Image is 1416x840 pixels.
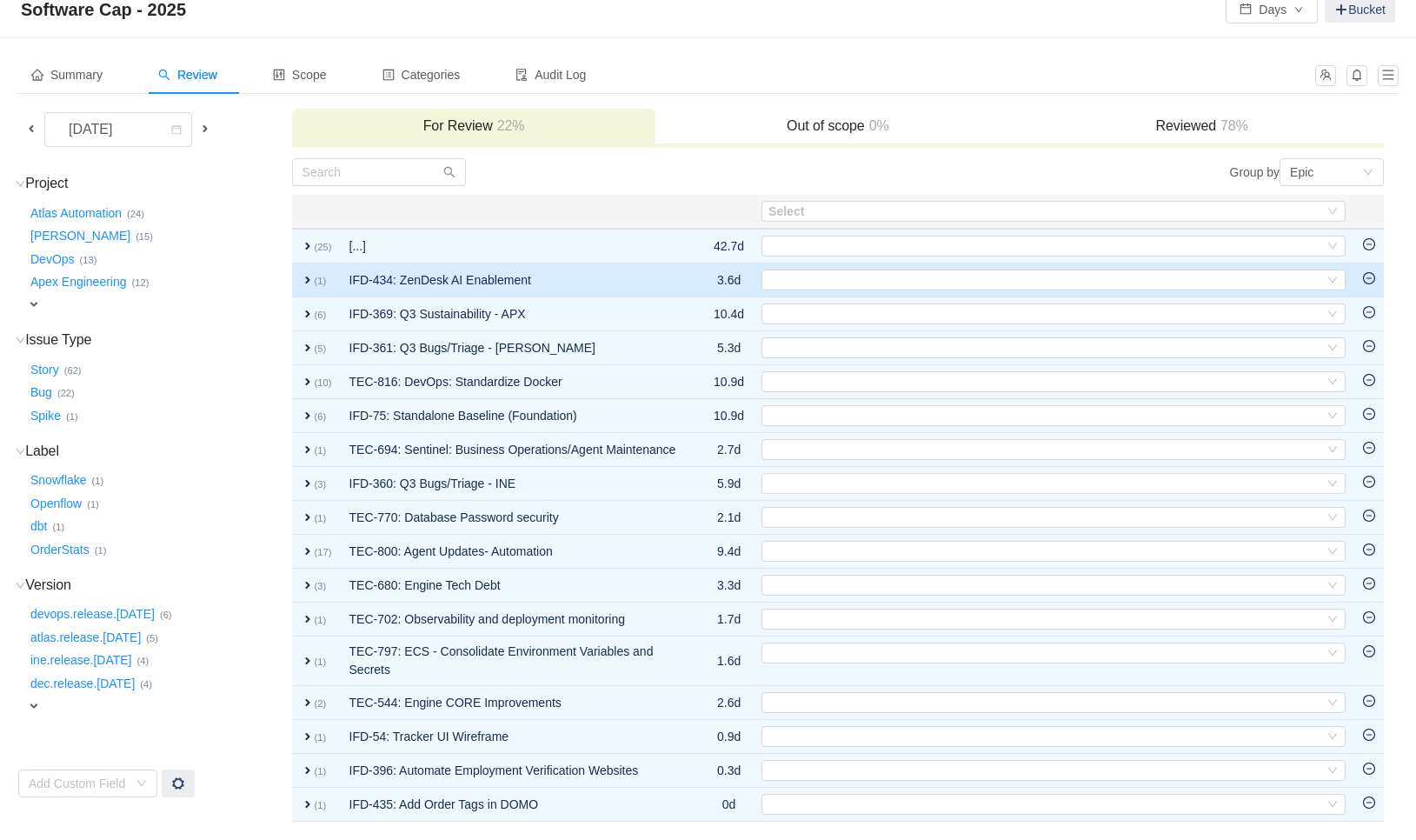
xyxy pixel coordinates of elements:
[341,569,688,603] td: TEC-680: Engine Tech Debt
[705,686,753,720] td: 2.6d
[301,654,315,668] span: expand
[705,365,753,399] td: 10.9d
[1327,343,1338,355] i: icon: down
[80,255,97,265] small: (13)
[301,239,315,253] span: expand
[1327,275,1338,287] i: icon: down
[1327,309,1338,321] i: icon: down
[705,535,753,569] td: 9.4d
[341,365,688,399] td: TEC-816: DevOps: Standardize Docker
[705,297,753,331] td: 10.4d
[341,686,688,720] td: TEC-544: Engine CORE Improvements
[301,797,315,811] span: expand
[158,69,170,81] i: icon: search
[315,513,327,523] small: (1)
[160,610,172,620] small: (6)
[1327,478,1338,490] i: icon: down
[1216,118,1248,133] span: 78%
[27,513,52,541] button: dbt
[301,730,315,743] span: expand
[315,479,327,490] small: (3)
[27,245,80,273] button: DevOps
[1363,272,1375,284] i: icon: minus-circle
[27,297,41,311] span: expand
[27,490,87,517] button: Openflow
[136,231,153,242] small: (15)
[1327,614,1338,626] i: icon: down
[27,199,127,227] button: Atlas Automation
[1327,410,1338,423] i: icon: down
[705,603,753,637] td: 1.7d
[315,800,327,810] small: (1)
[1363,577,1375,590] i: icon: minus-circle
[341,720,688,754] td: IFD-54: Tracker UI Wireframe
[315,343,327,354] small: (5)
[27,647,136,675] button: ine.release.[DATE]
[27,699,41,713] span: expand
[140,679,152,690] small: (4)
[1363,306,1375,318] i: icon: minus-circle
[16,179,25,189] i: icon: down
[1327,765,1338,777] i: icon: down
[31,68,103,82] span: Summary
[341,229,688,263] td: [...]
[136,656,149,666] small: (4)
[1363,167,1373,179] i: icon: down
[1363,408,1375,420] i: icon: minus-circle
[1378,65,1399,86] button: icon: menu
[315,657,327,667] small: (1)
[1327,206,1338,218] i: icon: down
[1363,797,1375,809] i: icon: minus-circle
[66,411,78,422] small: (1)
[705,569,753,603] td: 3.3d
[315,377,332,388] small: (10)
[27,356,64,383] button: Story
[341,501,688,535] td: TEC-770: Database Password security
[705,467,753,501] td: 5.9d
[146,633,158,643] small: (5)
[341,297,688,331] td: IFD-369: Q3 Sustainability - APX
[705,229,753,263] td: 42.7d
[27,601,160,629] button: devops.release.[DATE]
[1327,580,1338,592] i: icon: down
[1363,374,1375,386] i: icon: minus-circle
[1363,543,1375,556] i: icon: minus-circle
[315,581,327,591] small: (3)
[301,443,315,457] span: expand
[27,623,146,651] button: atlas.release.[DATE]
[1363,645,1375,657] i: icon: minus-circle
[27,223,136,250] button: [PERSON_NAME]
[27,670,140,697] button: dec.release.[DATE]
[27,379,57,407] button: Bug
[341,637,688,686] td: TEC-797: ECS - Consolidate Environment Variables and Secrets
[136,778,147,790] i: icon: down
[16,581,25,590] i: icon: down
[341,399,688,433] td: IFD-75: Standalone Baseline (Foundation)
[158,68,217,82] span: Review
[127,209,144,219] small: (24)
[273,68,327,82] span: Scope
[27,331,290,349] h3: Issue Type
[341,535,688,569] td: TEC-800: Agent Updates- Automation
[55,113,130,146] div: [DATE]
[382,69,395,81] i: icon: profile
[315,445,327,456] small: (1)
[301,409,315,423] span: expand
[301,578,315,592] span: expand
[1327,697,1338,710] i: icon: down
[64,365,82,376] small: (62)
[705,720,753,754] td: 0.9d
[1363,695,1375,707] i: icon: minus-circle
[31,69,43,81] i: icon: home
[493,118,525,133] span: 22%
[29,775,128,792] div: Add Custom Field
[27,175,290,192] h3: Project
[1363,340,1375,352] i: icon: minus-circle
[315,276,327,286] small: (1)
[301,763,315,777] span: expand
[1315,65,1336,86] button: icon: team
[515,68,586,82] span: Audit Log
[132,277,150,288] small: (12)
[301,510,315,524] span: expand
[1363,238,1375,250] i: icon: minus-circle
